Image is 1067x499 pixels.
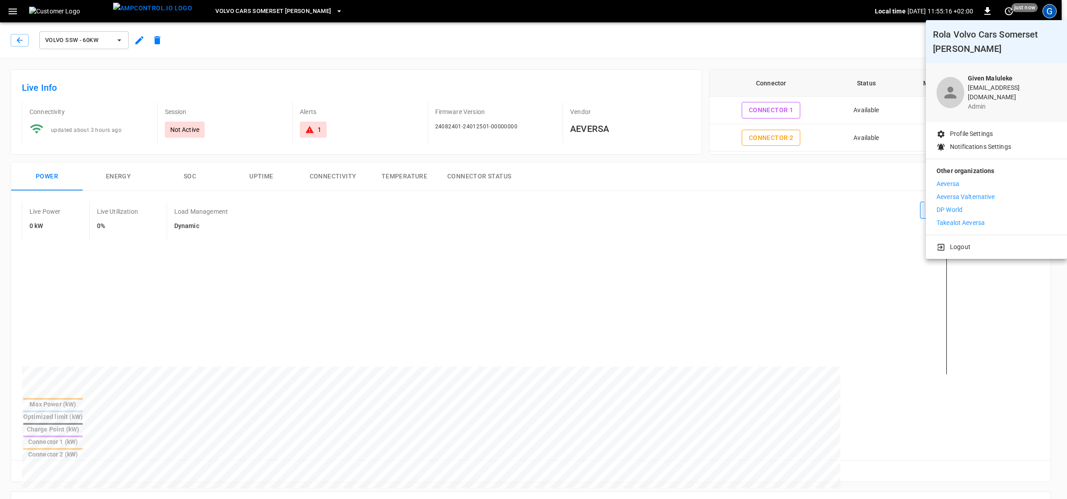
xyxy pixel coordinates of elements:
div: profile-icon [937,77,964,108]
b: Given Maluleke [968,75,1013,82]
p: Profile Settings [950,129,993,139]
p: Other organizations [937,166,1056,179]
h6: Rola Volvo Cars Somerset [PERSON_NAME] [933,27,1060,56]
p: Aeversa Valternative [937,192,995,202]
p: Notifications Settings [950,142,1011,152]
p: Takealot Aeversa [937,218,985,228]
p: admin [968,102,1056,111]
p: [EMAIL_ADDRESS][DOMAIN_NAME] [968,83,1056,102]
p: DP World [937,205,962,215]
p: Logout [950,242,970,252]
p: Aeversa [937,179,959,189]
